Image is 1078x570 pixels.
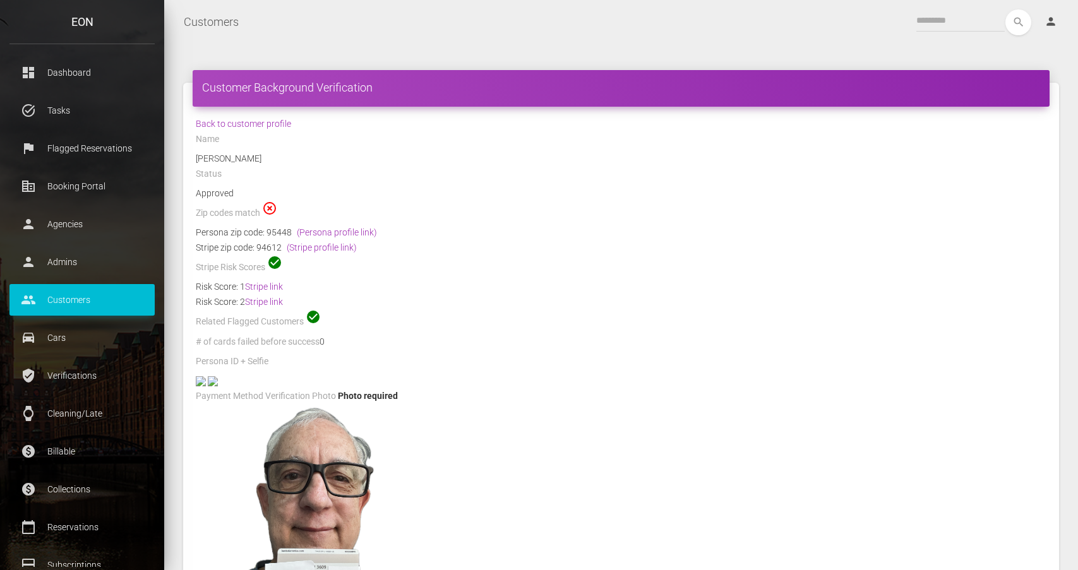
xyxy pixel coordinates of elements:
[9,57,155,88] a: dashboard Dashboard
[186,151,1056,166] div: [PERSON_NAME]
[19,328,145,347] p: Cars
[9,284,155,316] a: people Customers
[196,390,336,403] label: Payment Method Verification Photo
[184,6,239,38] a: Customers
[19,290,145,309] p: Customers
[9,436,155,467] a: paid Billable
[208,376,218,386] img: 2e37d1-legacy-shared-us-central1%2Fselfiefile%2Fimage%2F907185984%2Fshrine_processed%2F43c2d9b391...
[1005,9,1031,35] button: search
[19,101,145,120] p: Tasks
[19,252,145,271] p: Admins
[338,391,398,401] span: Photo required
[196,225,1046,240] div: Persona zip code: 95448
[196,119,291,129] a: Back to customer profile
[196,279,1046,294] div: Risk Score: 1
[9,170,155,202] a: corporate_fare Booking Portal
[196,294,1046,309] div: Risk Score: 2
[1035,9,1069,35] a: person
[196,207,260,220] label: Zip codes match
[267,255,282,270] span: check_circle
[19,366,145,385] p: Verifications
[9,95,155,126] a: task_alt Tasks
[9,246,155,278] a: person Admins
[196,336,320,348] label: # of cards failed before success
[196,355,268,368] label: Persona ID + Selfie
[196,240,1046,255] div: Stripe zip code: 94612
[19,215,145,234] p: Agencies
[196,261,265,274] label: Stripe Risk Scores
[202,80,1040,95] h4: Customer Background Verification
[186,186,1056,201] div: Approved
[19,518,145,537] p: Reservations
[19,139,145,158] p: Flagged Reservations
[9,208,155,240] a: person Agencies
[186,334,1056,353] div: 0
[287,242,357,252] a: (Stripe profile link)
[19,480,145,499] p: Collections
[19,404,145,423] p: Cleaning/Late
[297,227,377,237] a: (Persona profile link)
[196,133,219,146] label: Name
[19,63,145,82] p: Dashboard
[245,297,283,307] a: Stripe link
[9,360,155,391] a: verified_user Verifications
[245,282,283,292] a: Stripe link
[196,168,222,181] label: Status
[196,376,206,386] img: photo1.jpg
[262,201,277,216] span: highlight_off
[19,442,145,461] p: Billable
[9,133,155,164] a: flag Flagged Reservations
[9,473,155,505] a: paid Collections
[9,511,155,543] a: calendar_today Reservations
[306,309,321,324] span: check_circle
[1045,15,1057,28] i: person
[19,177,145,196] p: Booking Portal
[9,322,155,353] a: drive_eta Cars
[196,316,304,328] label: Related Flagged Customers
[9,398,155,429] a: watch Cleaning/Late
